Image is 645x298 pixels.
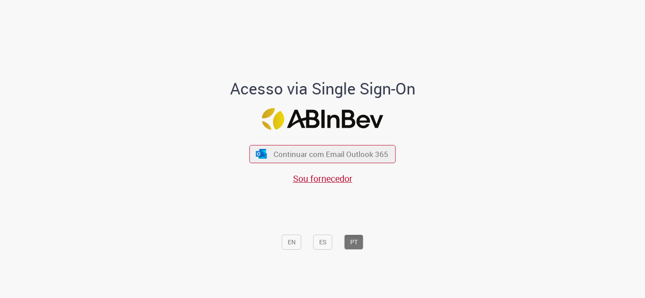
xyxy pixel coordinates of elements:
[293,173,352,184] a: Sou fornecedor
[344,235,364,250] button: PT
[250,145,396,163] button: ícone Azure/Microsoft 360 Continuar com Email Outlook 365
[313,235,332,250] button: ES
[282,235,301,250] button: EN
[262,108,383,130] img: Logo ABInBev
[255,149,267,158] img: ícone Azure/Microsoft 360
[274,149,388,159] span: Continuar com Email Outlook 365
[199,80,446,98] h1: Acesso via Single Sign-On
